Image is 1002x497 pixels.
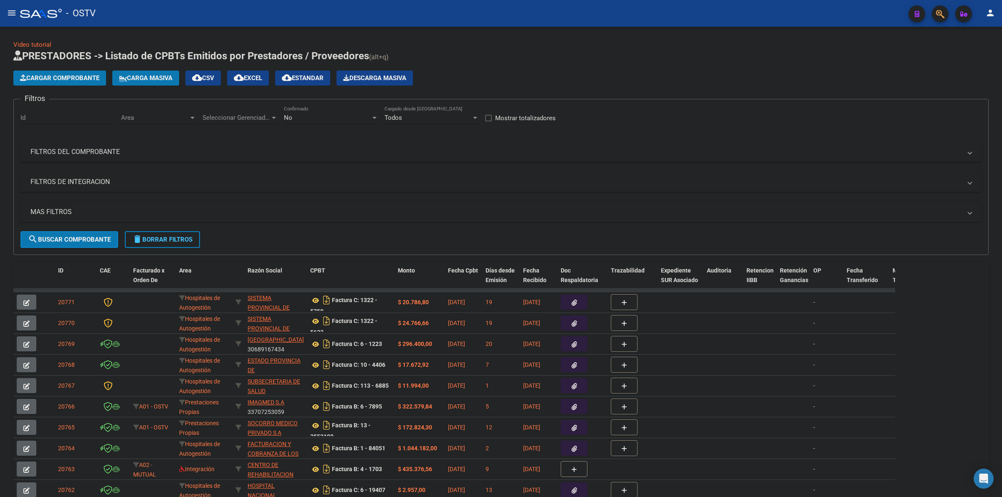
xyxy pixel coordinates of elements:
[321,441,332,455] i: Descargar documento
[448,299,465,305] span: [DATE]
[332,445,385,452] strong: Factura B: 1 - 84051
[176,262,232,298] datatable-header-cell: Area
[179,378,220,394] span: Hospitales de Autogestión
[448,382,465,389] span: [DATE]
[248,419,304,436] div: 30612213417
[179,466,215,472] span: Integración
[100,267,111,274] span: CAE
[139,424,168,431] span: A01 - OSTV
[448,267,478,274] span: Fecha Cpbt
[58,299,75,305] span: 20771
[743,262,777,298] datatable-header-cell: Retencion IIBB
[332,383,389,389] strong: Factura C: 113 - 6885
[746,267,774,283] span: Retencion IIBB
[58,267,63,274] span: ID
[813,445,815,452] span: -
[703,262,743,298] datatable-header-cell: Auditoria
[332,487,385,494] strong: Factura C: 6 - 19407
[248,356,304,373] div: 30673377544
[813,320,815,326] span: -
[448,361,465,368] span: [DATE]
[486,267,515,283] span: Días desde Emisión
[398,466,432,472] strong: $ 435.376,56
[813,299,815,305] span: -
[310,422,371,440] strong: Factura B: 13 - 3552198
[248,398,304,415] div: 33707253059
[482,262,520,298] datatable-header-cell: Días desde Emisión
[810,262,843,298] datatable-header-cell: OP
[486,299,492,305] span: 19
[121,114,189,121] span: Area
[234,74,262,82] span: EXCEL
[202,114,270,121] span: Seleccionar Gerenciador
[248,460,304,478] div: 30713516607
[58,466,75,472] span: 20763
[813,267,821,274] span: OP
[58,382,75,389] span: 20767
[58,320,75,326] span: 20770
[486,341,492,347] span: 20
[321,314,332,328] i: Descargar documento
[248,378,300,394] span: SUBSECRETARIA DE SALUD
[523,424,540,431] span: [DATE]
[780,267,808,283] span: Retención Ganancias
[398,403,432,410] strong: $ 322.579,84
[321,358,332,371] i: Descargar documento
[321,337,332,351] i: Descargar documento
[448,424,465,431] span: [DATE]
[248,336,304,343] span: [GEOGRAPHIC_DATA]
[179,295,220,311] span: Hospitales de Autogestión
[486,382,489,389] span: 1
[248,441,299,476] span: FACTURACION Y COBRANZA DE LOS EFECTORES PUBLICOS S.E.
[58,341,75,347] span: 20769
[332,404,382,410] strong: Factura B: 6 - 7895
[486,445,489,452] span: 2
[133,267,164,283] span: Facturado x Orden De
[448,320,465,326] span: [DATE]
[310,297,377,315] strong: Factura C: 1322 - 5759
[607,262,658,298] datatable-header-cell: Trazabilidad
[332,466,382,473] strong: Factura B: 4 - 1703
[448,487,465,493] span: [DATE]
[28,236,111,243] span: Buscar Comprobante
[58,424,75,431] span: 20765
[486,487,492,493] span: 13
[125,231,200,248] button: Borrar Filtros
[523,299,540,305] span: [DATE]
[66,4,96,23] span: - OSTV
[843,262,889,298] datatable-header-cell: Fecha Transferido
[398,341,432,347] strong: $ 296.400,00
[321,293,332,307] i: Descargar documento
[227,71,269,86] button: EXCEL
[398,487,425,493] strong: $ 2.957,00
[448,445,465,452] span: [DATE]
[486,424,492,431] span: 12
[248,335,304,353] div: 30689167434
[321,379,332,392] i: Descargar documento
[139,403,168,410] span: A01 - OSTV
[13,41,51,48] a: Video tutorial
[889,262,935,298] datatable-header-cell: Monto Transferido
[448,341,465,347] span: [DATE]
[398,445,437,452] strong: $ 1.044.182,00
[893,267,924,283] span: Monto Transferido
[847,267,878,283] span: Fecha Transferido
[486,320,492,326] span: 19
[385,114,402,121] span: Todos
[130,262,176,298] datatable-header-cell: Facturado x Orden De
[282,73,292,83] mat-icon: cloud_download
[58,445,75,452] span: 20764
[611,267,645,274] span: Trazabilidad
[523,382,540,389] span: [DATE]
[523,403,540,410] span: [DATE]
[813,466,815,472] span: -
[398,299,429,305] strong: $ 20.786,80
[248,377,304,394] div: 30675068441
[185,71,221,86] button: CSV
[310,318,377,336] strong: Factura C: 1322 - 5632
[707,267,731,274] span: Auditoria
[486,403,489,410] span: 5
[486,466,489,472] span: 9
[343,74,406,82] span: Descarga Masiva
[813,382,815,389] span: -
